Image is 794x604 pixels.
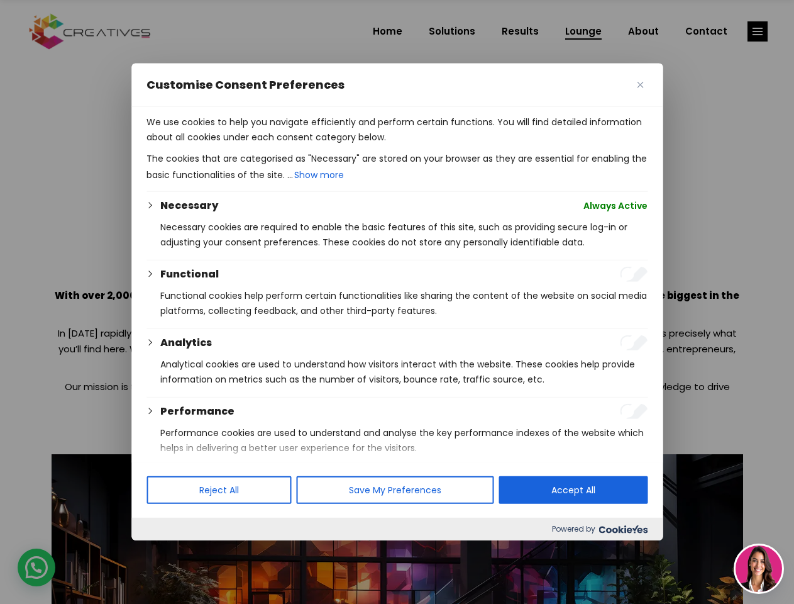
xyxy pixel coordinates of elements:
div: Customise Consent Preferences [131,64,663,540]
p: Analytical cookies are used to understand how visitors interact with the website. These cookies h... [160,357,648,387]
button: Performance [160,404,234,419]
button: Functional [160,267,219,282]
span: Always Active [583,198,648,213]
button: Save My Preferences [296,476,493,504]
p: Functional cookies help perform certain functionalities like sharing the content of the website o... [160,288,648,318]
input: Enable Performance [620,404,648,419]
input: Enable Analytics [620,335,648,350]
p: We use cookies to help you navigate efficiently and perform certain functions. You will find deta... [146,115,648,145]
button: Analytics [160,335,212,350]
img: Cookieyes logo [598,525,648,534]
img: Close [637,82,643,88]
span: Customise Consent Preferences [146,77,345,92]
button: Close [632,77,648,92]
button: Reject All [146,476,291,504]
button: Show more [293,166,345,184]
img: agent [736,545,782,592]
p: Necessary cookies are required to enable the basic features of this site, such as providing secur... [160,220,648,250]
input: Enable Functional [620,267,648,282]
button: Accept All [499,476,648,504]
p: The cookies that are categorised as "Necessary" are stored on your browser as they are essential ... [146,151,648,184]
p: Performance cookies are used to understand and analyse the key performance indexes of the website... [160,425,648,456]
div: Powered by [131,518,663,540]
button: Necessary [160,198,218,213]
